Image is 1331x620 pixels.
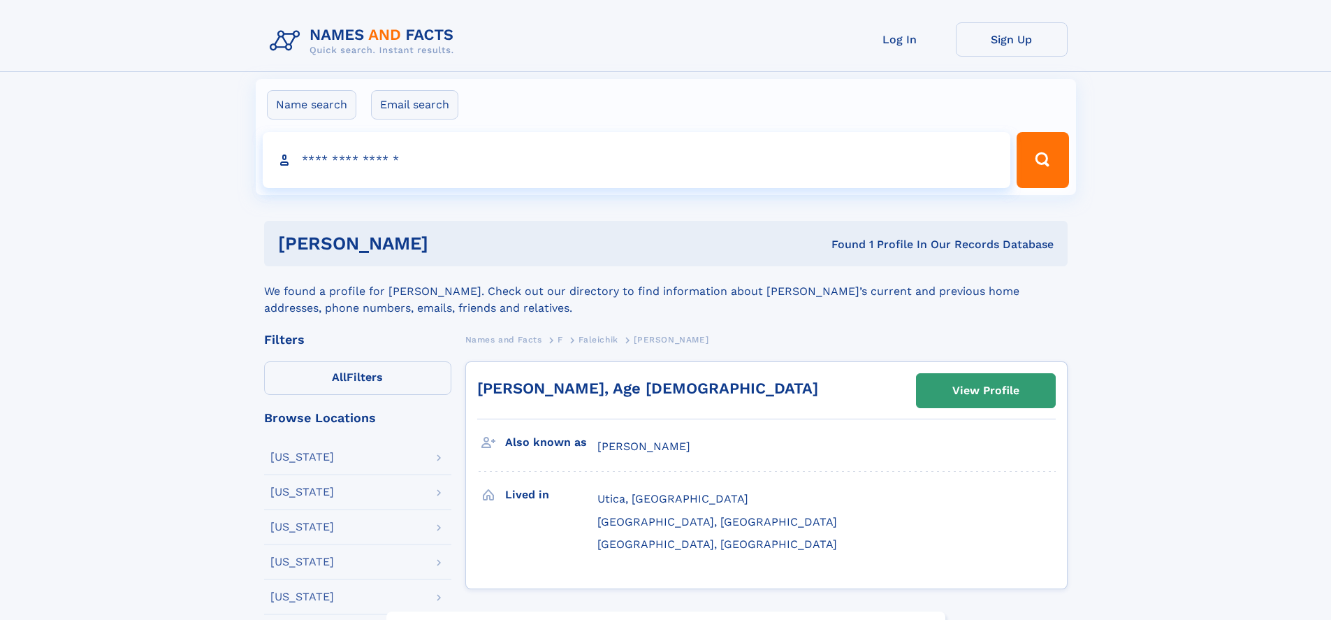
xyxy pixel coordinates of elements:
[270,591,334,603] div: [US_STATE]
[264,333,451,346] div: Filters
[477,380,818,397] a: [PERSON_NAME], Age [DEMOGRAPHIC_DATA]
[505,431,597,454] h3: Also known as
[597,492,748,505] span: Utica, [GEOGRAPHIC_DATA]
[264,22,465,60] img: Logo Names and Facts
[371,90,458,120] label: Email search
[264,361,451,395] label: Filters
[264,266,1068,317] div: We found a profile for [PERSON_NAME]. Check out our directory to find information about [PERSON_N...
[270,521,334,533] div: [US_STATE]
[956,22,1068,57] a: Sign Up
[917,374,1055,408] a: View Profile
[332,370,347,384] span: All
[267,90,356,120] label: Name search
[270,556,334,568] div: [US_STATE]
[278,235,630,252] h1: [PERSON_NAME]
[579,331,618,348] a: Faleichik
[558,331,563,348] a: F
[579,335,618,345] span: Faleichik
[263,132,1011,188] input: search input
[597,538,837,551] span: [GEOGRAPHIC_DATA], [GEOGRAPHIC_DATA]
[505,483,597,507] h3: Lived in
[558,335,563,345] span: F
[264,412,451,424] div: Browse Locations
[952,375,1019,407] div: View Profile
[597,440,690,453] span: [PERSON_NAME]
[270,452,334,463] div: [US_STATE]
[634,335,708,345] span: [PERSON_NAME]
[630,237,1054,252] div: Found 1 Profile In Our Records Database
[844,22,956,57] a: Log In
[1017,132,1068,188] button: Search Button
[270,486,334,498] div: [US_STATE]
[465,331,542,348] a: Names and Facts
[597,515,837,528] span: [GEOGRAPHIC_DATA], [GEOGRAPHIC_DATA]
